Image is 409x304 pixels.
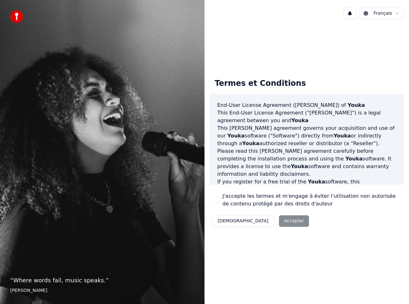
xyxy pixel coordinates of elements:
[291,117,309,123] span: Youka
[210,73,311,94] div: Termes et Conditions
[10,287,194,294] footer: [PERSON_NAME]
[334,133,351,139] span: Youka
[348,102,365,108] span: Youka
[217,109,396,124] p: This End-User License Agreement ("[PERSON_NAME]") is a legal agreement between you and
[222,192,399,208] label: J'accepte les termes et m'engage à éviter l'utilisation non autorisée de contenu protégé par des ...
[217,178,396,216] p: If you register for a free trial of the software, this [PERSON_NAME] agreement will also govern t...
[345,156,363,162] span: Youka
[291,163,308,169] span: Youka
[212,215,274,227] button: [DEMOGRAPHIC_DATA]
[10,276,194,285] p: “ Where words fail, music speaks. ”
[217,147,396,178] p: Please read this [PERSON_NAME] agreement carefully before completing the installation process and...
[10,10,23,23] img: youka
[228,133,245,139] span: Youka
[242,140,259,146] span: Youka
[217,124,396,147] p: This [PERSON_NAME] agreement governs your acquisition and use of our software ("Software") direct...
[308,179,325,185] span: Youka
[217,101,396,109] h3: End-User License Agreement ([PERSON_NAME]) of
